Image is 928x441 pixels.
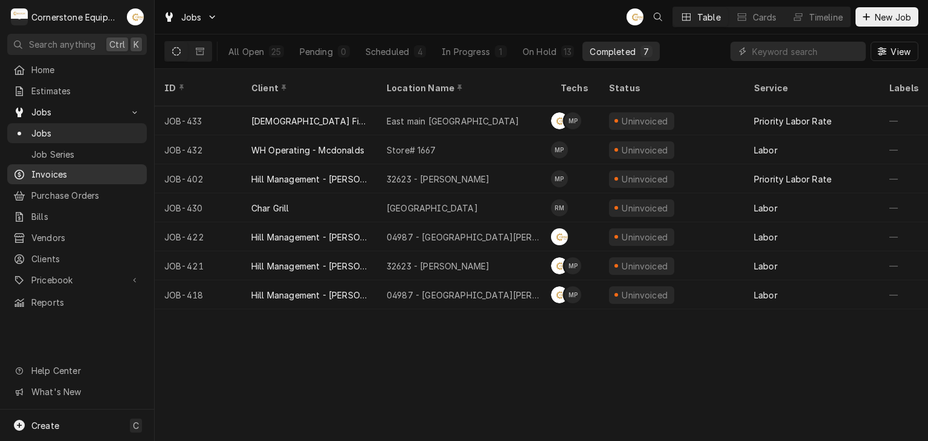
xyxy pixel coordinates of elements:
[7,361,147,381] a: Go to Help Center
[31,296,141,309] span: Reports
[7,228,147,248] a: Vendors
[855,7,918,27] button: New Job
[564,257,581,274] div: MP
[155,193,242,222] div: JOB-430
[251,115,367,127] div: [DEMOGRAPHIC_DATA] Fil A
[251,231,367,243] div: Hill Management - [PERSON_NAME]
[648,7,668,27] button: Open search
[31,189,141,202] span: Purchase Orders
[620,115,669,127] div: Uninvoiced
[7,34,147,55] button: Search anythingCtrlK
[7,102,147,122] a: Go to Jobs
[754,289,778,301] div: Labor
[620,202,669,214] div: Uninvoiced
[620,260,669,272] div: Uninvoiced
[387,202,478,214] div: [GEOGRAPHIC_DATA]
[7,292,147,312] a: Reports
[164,82,230,94] div: ID
[155,222,242,251] div: JOB-422
[387,115,519,127] div: East main [GEOGRAPHIC_DATA]
[551,286,568,303] div: AB
[271,45,281,58] div: 25
[551,112,568,129] div: AB
[31,106,123,118] span: Jobs
[7,185,147,205] a: Purchase Orders
[551,141,568,158] div: Matthew Pennington's Avatar
[31,85,141,97] span: Estimates
[590,45,635,58] div: Completed
[551,228,568,245] div: AB
[155,251,242,280] div: JOB-421
[181,11,202,24] span: Jobs
[754,202,778,214] div: Labor
[155,164,242,193] div: JOB-402
[340,45,347,58] div: 0
[155,280,242,309] div: JOB-418
[754,144,778,156] div: Labor
[251,82,365,94] div: Client
[155,135,242,164] div: JOB-432
[251,202,289,214] div: Char Grill
[31,253,141,265] span: Clients
[753,11,777,24] div: Cards
[551,170,568,187] div: MP
[251,289,367,301] div: Hill Management - [PERSON_NAME]
[387,173,489,185] div: 32623 - [PERSON_NAME]
[7,270,147,290] a: Go to Pricebook
[31,148,141,161] span: Job Series
[251,173,367,185] div: Hill Management - [PERSON_NAME]
[11,8,28,25] div: Cornerstone Equipment Repair, LLC's Avatar
[133,419,139,432] span: C
[300,45,333,58] div: Pending
[809,11,843,24] div: Timeline
[620,173,669,185] div: Uninvoiced
[387,231,541,243] div: 04987 - [GEOGRAPHIC_DATA][PERSON_NAME]
[127,8,144,25] div: Andrew Buigues's Avatar
[564,112,581,129] div: MP
[754,82,868,94] div: Service
[251,144,364,156] div: WH Operating - Mcdonalds
[228,45,264,58] div: All Open
[551,257,568,274] div: AB
[251,260,367,272] div: Hill Management - [PERSON_NAME]
[134,38,139,51] span: K
[752,42,860,61] input: Keyword search
[754,231,778,243] div: Labor
[627,8,643,25] div: Andrew Buigues's Avatar
[31,127,141,140] span: Jobs
[366,45,409,58] div: Scheduled
[387,289,541,301] div: 04987 - [GEOGRAPHIC_DATA][PERSON_NAME]
[387,144,436,156] div: Store# 1667
[7,207,147,227] a: Bills
[754,260,778,272] div: Labor
[442,45,490,58] div: In Progress
[31,231,141,244] span: Vendors
[551,228,568,245] div: Andrew Buigues's Avatar
[754,173,831,185] div: Priority Labor Rate
[551,170,568,187] div: Matthew Pennington's Avatar
[551,112,568,129] div: Andrew Buigues's Avatar
[627,8,643,25] div: AB
[155,106,242,135] div: JOB-433
[643,45,650,58] div: 7
[31,210,141,223] span: Bills
[31,385,140,398] span: What's New
[609,82,732,94] div: Status
[564,257,581,274] div: Matthew Pennington's Avatar
[7,144,147,164] a: Job Series
[31,168,141,181] span: Invoices
[888,45,913,58] span: View
[31,274,123,286] span: Pricebook
[31,364,140,377] span: Help Center
[872,11,913,24] span: New Job
[31,420,59,431] span: Create
[551,199,568,216] div: RM
[127,8,144,25] div: AB
[551,286,568,303] div: Andrew Buigues's Avatar
[564,286,581,303] div: MP
[11,8,28,25] div: C
[551,257,568,274] div: Andrew Buigues's Avatar
[7,164,147,184] a: Invoices
[7,382,147,402] a: Go to What's New
[564,112,581,129] div: Matthew Pennington's Avatar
